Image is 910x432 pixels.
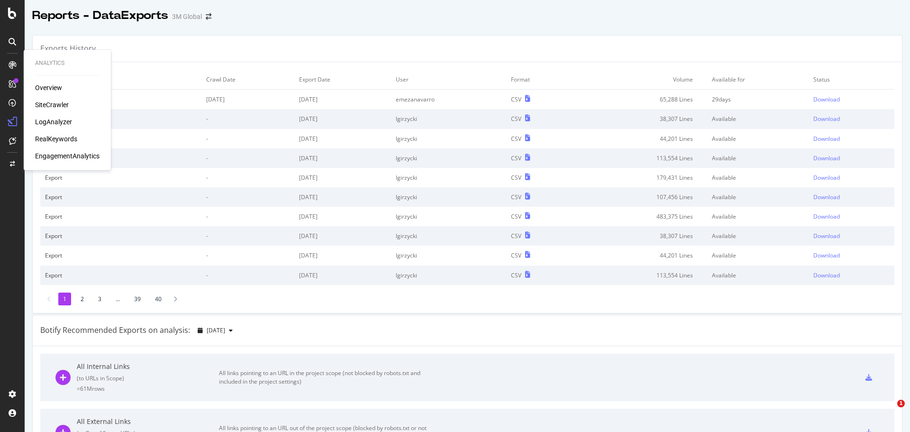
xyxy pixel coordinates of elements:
td: lgirzycki [391,109,506,129]
td: - [201,266,294,285]
td: [DATE] [294,109,391,129]
li: 39 [129,293,146,305]
td: - [201,168,294,187]
li: 1 [58,293,71,305]
div: Analytics [35,59,100,67]
td: 65,288 Lines [575,90,707,110]
div: Download [813,251,840,259]
td: 44,201 Lines [575,246,707,265]
a: RealKeywords [35,134,77,144]
div: Overview [35,83,62,92]
div: Download [813,232,840,240]
td: lgirzycki [391,266,506,285]
td: [DATE] [294,129,391,148]
li: ... [111,293,125,305]
span: 2025 Sep. 21st [207,326,225,334]
div: CSV [511,212,521,221]
td: - [201,148,294,168]
a: Download [813,135,890,143]
div: CSV [511,271,521,279]
td: [DATE] [294,246,391,265]
div: CSV [511,251,521,259]
td: lgirzycki [391,187,506,207]
div: Export [45,135,197,143]
td: 107,456 Lines [575,187,707,207]
td: - [201,109,294,129]
a: Download [813,212,890,221]
div: Export [45,115,197,123]
a: Download [813,251,890,259]
td: [DATE] [294,90,391,110]
div: csv-export [865,374,872,381]
a: Download [813,232,890,240]
div: CSV [511,135,521,143]
div: Export [45,154,197,162]
div: Reports - DataExports [32,8,168,24]
a: Download [813,154,890,162]
div: Available [712,154,804,162]
div: Available [712,271,804,279]
a: Download [813,174,890,182]
td: Format [506,70,575,90]
td: [DATE] [294,207,391,226]
td: 44,201 Lines [575,129,707,148]
div: Available [712,193,804,201]
div: Export [45,232,197,240]
div: CSV [511,174,521,182]
td: Volume [575,70,707,90]
div: Download [813,193,840,201]
div: Download [813,115,840,123]
div: CSV [511,115,521,123]
td: [DATE] [294,266,391,285]
div: CSV [511,232,521,240]
td: 113,554 Lines [575,148,707,168]
div: Download [813,174,840,182]
div: CSV [511,193,521,201]
div: Export [45,251,197,259]
div: Download [813,271,840,279]
div: All Internal Links [77,362,219,371]
td: 483,375 Lines [575,207,707,226]
td: lgirzycki [391,226,506,246]
td: - [201,187,294,207]
div: Export [45,271,197,279]
td: lgirzycki [391,168,506,187]
div: Export [45,174,197,182]
td: - [201,246,294,265]
td: lgirzycki [391,129,506,148]
td: [DATE] [294,187,391,207]
iframe: Intercom live chat [878,400,901,423]
div: Export [45,193,197,201]
a: Download [813,193,890,201]
div: Export [45,212,197,221]
a: Download [813,271,890,279]
li: 2 [76,293,89,305]
div: ( to URLs in Scope ) [77,374,219,382]
td: 113,554 Lines [575,266,707,285]
a: SiteCrawler [35,100,69,110]
td: 29 days [707,90,809,110]
a: Download [813,115,890,123]
td: [DATE] [201,90,294,110]
td: lgirzycki [391,148,506,168]
div: URL Export (1 column) [45,95,197,103]
div: Download [813,154,840,162]
div: Available [712,212,804,221]
div: Available [712,135,804,143]
td: 38,307 Lines [575,109,707,129]
td: - [201,207,294,226]
div: = 61M rows [77,385,219,393]
a: Download [813,95,890,103]
td: emezanavarro [391,90,506,110]
div: All links pointing to an URL in the project scope (not blocked by robots.txt and included in the ... [219,369,432,386]
a: EngagementAnalytics [35,151,100,161]
div: Botify Recommended Exports on analysis: [40,325,190,336]
div: Available [712,115,804,123]
td: Export Date [294,70,391,90]
div: CSV [511,95,521,103]
a: LogAnalyzer [35,117,72,127]
span: 1 [897,400,905,407]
